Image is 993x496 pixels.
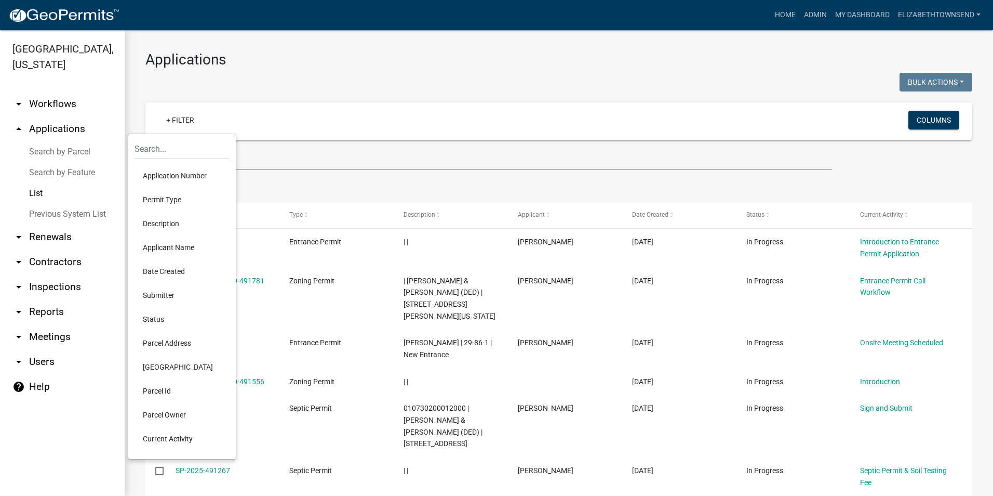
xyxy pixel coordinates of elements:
span: | | [404,377,408,386]
a: Septic Permit & Soil Testing Fee [860,466,947,487]
span: Zoning Permit [289,377,334,386]
span: Mitchell Redmond [518,238,573,246]
li: Current Activity [135,427,230,451]
li: Status [135,307,230,331]
span: Applicant [518,211,545,218]
i: arrow_drop_down [12,281,25,293]
datatable-header-cell: Type [279,203,394,228]
span: In Progress [746,466,783,475]
a: My Dashboard [831,5,894,25]
h3: Applications [145,51,972,69]
i: arrow_drop_down [12,331,25,343]
a: + Filter [158,111,203,129]
li: Permit Type [135,188,230,212]
span: Date Created [632,211,668,218]
span: 10/13/2025 [632,338,653,347]
li: Application Number [135,164,230,188]
li: [GEOGRAPHIC_DATA] [135,355,230,379]
li: Description [135,212,230,236]
a: ElizabethTownsend [894,5,985,25]
span: 10/13/2025 [632,377,653,386]
a: SP-2025-491267 [176,466,230,475]
li: Parcel Owner [135,403,230,427]
datatable-header-cell: Description [394,203,508,228]
span: 10/13/2025 [632,277,653,285]
datatable-header-cell: Applicant [508,203,622,228]
a: Admin [800,5,831,25]
span: | | [404,466,408,475]
a: Sign and Submit [860,404,913,412]
span: | Redmond, Michael J & Debra M (DED) | 22773 21st ave Bernard Iowa 52032 [404,277,495,320]
input: Search... [135,138,230,160]
datatable-header-cell: Current Activity [850,203,964,228]
span: Type [289,211,303,218]
i: help [12,381,25,393]
i: arrow_drop_down [12,98,25,110]
span: Septic Permit [289,404,332,412]
li: Applicant Name [135,236,230,259]
a: Home [771,5,800,25]
span: In Progress [746,238,783,246]
i: arrow_drop_down [12,306,25,318]
span: Mitchell Redmond [518,338,573,347]
span: 10/13/2025 [632,238,653,246]
i: arrow_drop_down [12,256,25,268]
li: Date Created [135,259,230,283]
a: Entrance Permit Call Workflow [860,277,925,297]
span: Entrance Permit [289,238,341,246]
button: Bulk Actions [900,73,972,92]
span: Zoning Permit [289,277,334,285]
li: Submitter [135,283,230,307]
span: Mitchell Redmond [518,277,573,285]
li: Parcel Address [135,331,230,355]
span: Status [746,211,764,218]
span: In Progress [746,338,783,347]
a: Introduction to Entrance Permit Application [860,238,939,258]
span: Current Activity [860,211,903,218]
a: Introduction [860,377,900,386]
button: Columns [908,111,959,129]
span: In Progress [746,277,783,285]
i: arrow_drop_up [12,123,25,135]
span: Mitchell Redmond | 29-86-1 | New Entrance [404,338,492,359]
datatable-header-cell: Status [736,203,850,228]
a: Onsite Meeting Scheduled [860,338,943,347]
datatable-header-cell: Date Created [622,203,736,228]
i: arrow_drop_down [12,231,25,243]
span: 10/11/2025 [632,404,653,412]
input: Search for applications [145,149,832,170]
li: Parcel Id [135,379,230,403]
span: In Progress [746,377,783,386]
span: James Wrasse [518,466,573,475]
span: 10/11/2025 [632,466,653,475]
span: | | [404,238,408,246]
span: In Progress [746,404,783,412]
span: Septic Permit [289,466,332,475]
span: James Wrasse [518,404,573,412]
span: Entrance Permit [289,338,341,347]
span: Description [404,211,435,218]
span: 010730200012000 | Wrasse, James D & Diane S (DED) | 31309 216TH ST [404,404,482,448]
i: arrow_drop_down [12,356,25,368]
